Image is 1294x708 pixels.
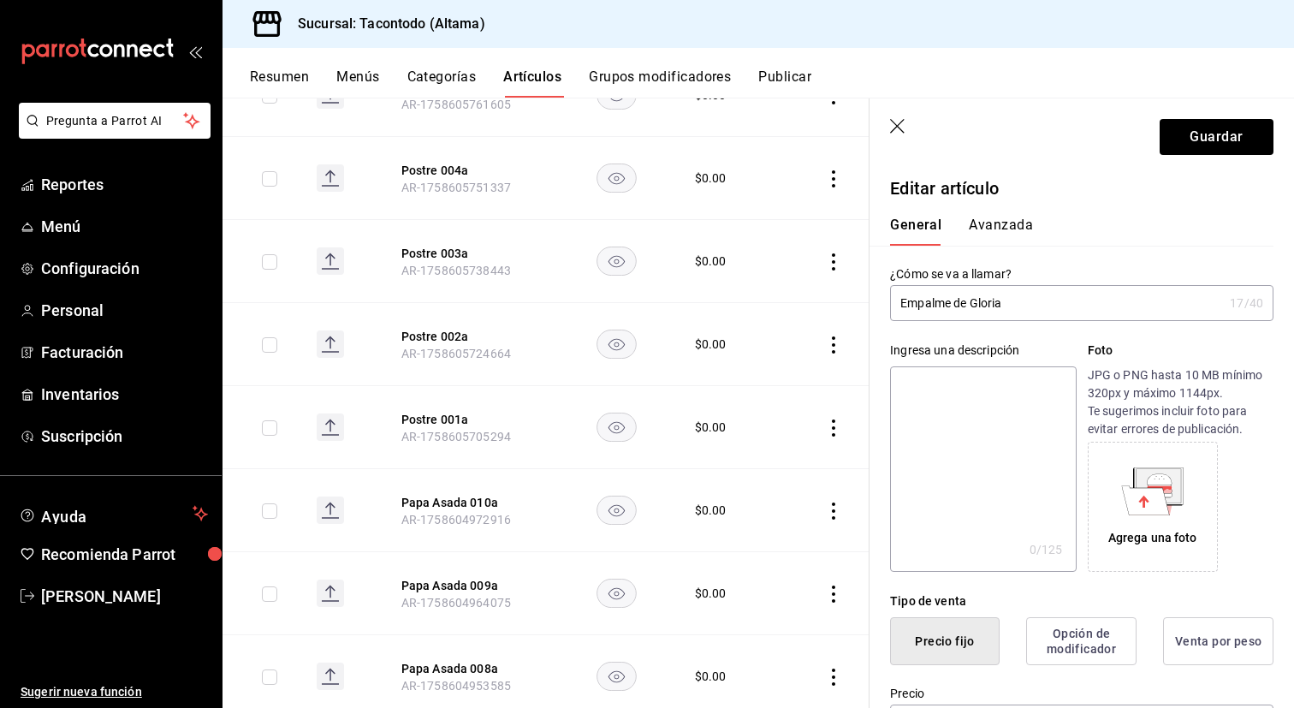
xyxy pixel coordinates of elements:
button: Guardar [1160,119,1273,155]
span: Configuración [41,257,208,280]
div: $ 0.00 [695,336,727,353]
button: actions [825,586,842,603]
span: Sugerir nueva función [21,683,208,701]
span: Suscripción [41,425,208,448]
span: AR-1758605761605 [401,98,511,111]
button: availability-product [597,330,637,359]
div: Tipo de venta [890,592,1273,610]
div: 0 /125 [1030,541,1063,558]
span: Reportes [41,173,208,196]
button: Publicar [758,68,811,98]
button: edit-product-location [401,328,538,345]
span: AR-1758605751337 [401,181,511,194]
button: availability-product [597,496,637,525]
button: Grupos modificadores [589,68,731,98]
span: AR-1758604964075 [401,596,511,610]
p: Editar artículo [890,176,1273,201]
a: Pregunta a Parrot AI [12,124,211,142]
div: 17 /40 [1230,295,1263,312]
div: Agrega una foto [1092,446,1214,568]
span: AR-1758605738443 [401,264,511,277]
p: Foto [1088,342,1273,360]
span: Facturación [41,341,208,364]
button: actions [825,419,842,437]
div: $ 0.00 [695,502,727,519]
button: edit-product-location [401,577,538,594]
button: Precio fijo [890,617,1000,665]
span: Ayuda [41,503,186,524]
div: $ 0.00 [695,668,727,685]
label: Precio [890,687,1273,699]
button: availability-product [597,662,637,691]
button: actions [825,669,842,686]
button: availability-product [597,413,637,442]
div: navigation tabs [890,217,1253,246]
button: edit-product-location [401,411,538,428]
button: Artículos [503,68,561,98]
button: Avanzada [969,217,1033,246]
div: $ 0.00 [695,170,727,187]
span: AR-1758605705294 [401,430,511,443]
span: AR-1758605724664 [401,347,511,360]
button: availability-product [597,247,637,276]
button: actions [825,336,842,354]
button: availability-product [597,164,637,193]
button: Resumen [250,68,309,98]
span: [PERSON_NAME] [41,585,208,608]
span: AR-1758604972916 [401,513,511,527]
button: Menús [336,68,379,98]
div: $ 0.00 [695,419,727,436]
div: $ 0.00 [695,253,727,270]
span: AR-1758604953585 [401,679,511,693]
button: General [890,217,941,246]
label: ¿Cómo se va a llamar? [890,268,1273,280]
div: $ 0.00 [695,585,727,602]
span: Recomienda Parrot [41,543,208,566]
button: actions [825,170,842,187]
button: edit-product-location [401,494,538,511]
button: Categorías [407,68,477,98]
span: Inventarios [41,383,208,406]
div: navigation tabs [250,68,1294,98]
button: edit-product-location [401,245,538,262]
span: Pregunta a Parrot AI [46,112,184,130]
button: edit-product-location [401,162,538,179]
button: Venta por peso [1163,617,1273,665]
button: Opción de modificador [1026,617,1137,665]
button: edit-product-location [401,660,538,677]
span: Personal [41,299,208,322]
button: actions [825,503,842,520]
button: open_drawer_menu [188,45,202,58]
button: Pregunta a Parrot AI [19,103,211,139]
h3: Sucursal: Tacontodo (Altama) [284,14,485,34]
div: Ingresa una descripción [890,342,1076,360]
button: actions [825,253,842,271]
button: availability-product [597,579,637,608]
span: Menú [41,215,208,238]
div: Agrega una foto [1108,529,1197,547]
p: JPG o PNG hasta 10 MB mínimo 320px y máximo 1144px. Te sugerimos incluir foto para evitar errores... [1088,366,1273,438]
